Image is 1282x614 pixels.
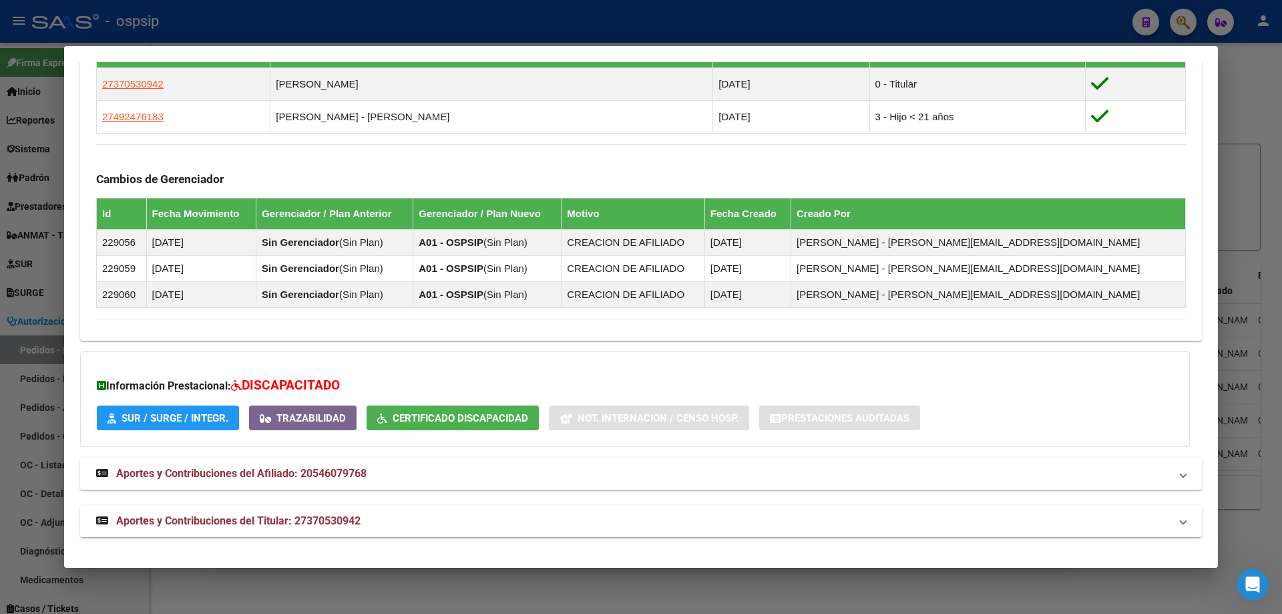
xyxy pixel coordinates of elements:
th: Creado Por [791,198,1186,230]
button: Not. Internacion / Censo Hosp. [549,406,749,430]
mat-expansion-panel-header: Aportes y Contribuciones del Titular: 27370530942 [80,505,1202,537]
th: Fecha Movimiento [146,198,256,230]
td: 229056 [97,230,147,256]
span: 27370530942 [102,78,164,90]
td: [DATE] [146,230,256,256]
span: Sin Plan [343,289,380,300]
strong: Sin Gerenciador [262,263,339,274]
td: [PERSON_NAME] - [PERSON_NAME] [270,101,713,134]
td: CREACION DE AFILIADO [562,230,705,256]
button: Trazabilidad [249,406,357,430]
td: ( ) [413,282,562,308]
h3: Información Prestacional: [97,376,1173,396]
span: Trazabilidad [276,412,346,424]
td: [DATE] [146,256,256,282]
td: [DATE] [713,68,869,101]
td: ( ) [256,230,413,256]
span: Aportes y Contribuciones del Afiliado: 20546079768 [116,467,367,480]
td: [DATE] [713,101,869,134]
th: Motivo [562,198,705,230]
td: 229060 [97,282,147,308]
td: ( ) [256,282,413,308]
span: Sin Plan [343,237,380,248]
td: [PERSON_NAME] - [PERSON_NAME][EMAIL_ADDRESS][DOMAIN_NAME] [791,282,1186,308]
span: Sin Plan [343,263,380,274]
button: Prestaciones Auditadas [759,406,920,430]
td: 3 - Hijo < 21 años [869,101,1085,134]
span: 27492476183 [102,111,164,122]
th: Fecha Creado [704,198,791,230]
span: SUR / SURGE / INTEGR. [122,412,228,424]
td: [PERSON_NAME] - [PERSON_NAME][EMAIL_ADDRESS][DOMAIN_NAME] [791,230,1186,256]
strong: A01 - OSPSIP [419,289,483,300]
span: Sin Plan [487,289,524,300]
th: Gerenciador / Plan Anterior [256,198,413,230]
span: DISCAPACITADO [242,377,340,393]
td: ( ) [413,256,562,282]
h3: Cambios de Gerenciador [96,172,1186,186]
td: 0 - Titular [869,68,1085,101]
td: [DATE] [704,256,791,282]
td: [DATE] [704,282,791,308]
mat-expansion-panel-header: Aportes y Contribuciones del Afiliado: 20546079768 [80,458,1202,490]
td: ( ) [256,256,413,282]
td: [DATE] [704,230,791,256]
td: [DATE] [146,282,256,308]
th: Id [97,198,147,230]
span: Sin Plan [487,263,524,274]
iframe: Intercom live chat [1237,569,1269,601]
td: CREACION DE AFILIADO [562,282,705,308]
td: [PERSON_NAME] [270,68,713,101]
button: SUR / SURGE / INTEGR. [97,406,239,430]
th: Gerenciador / Plan Nuevo [413,198,562,230]
strong: A01 - OSPSIP [419,263,483,274]
button: Certificado Discapacidad [367,406,539,430]
strong: A01 - OSPSIP [419,237,483,248]
span: Sin Plan [487,237,524,248]
span: Not. Internacion / Censo Hosp. [578,412,738,424]
span: Aportes y Contribuciones del Titular: 27370530942 [116,514,361,527]
span: Certificado Discapacidad [393,412,528,424]
span: Prestaciones Auditadas [781,412,909,424]
td: 229059 [97,256,147,282]
td: [PERSON_NAME] - [PERSON_NAME][EMAIL_ADDRESS][DOMAIN_NAME] [791,256,1186,282]
td: ( ) [413,230,562,256]
td: CREACION DE AFILIADO [562,256,705,282]
strong: Sin Gerenciador [262,289,339,300]
strong: Sin Gerenciador [262,237,339,248]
